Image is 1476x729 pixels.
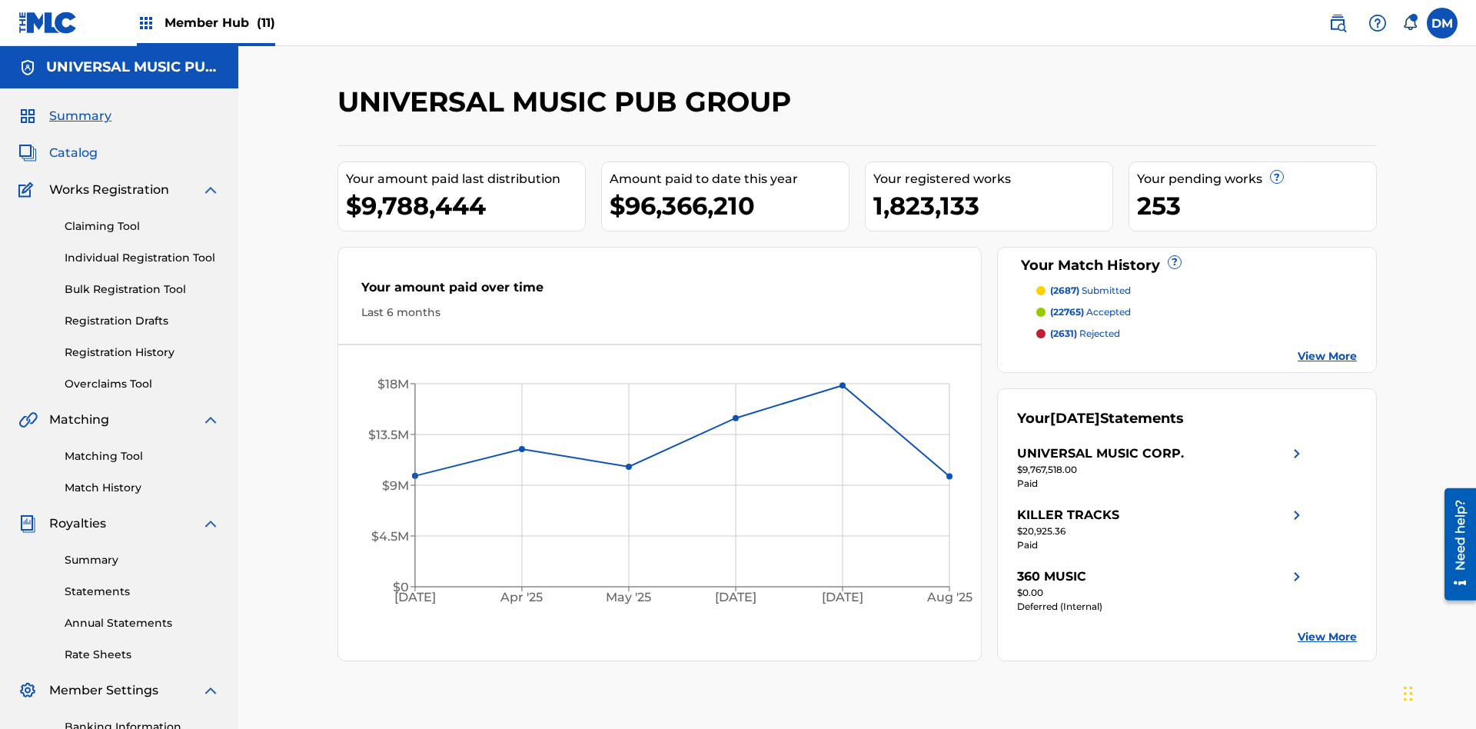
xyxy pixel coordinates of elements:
[1036,284,1358,298] a: (2687) submitted
[201,514,220,533] img: expand
[607,591,652,605] tspan: May '25
[165,14,275,32] span: Member Hub
[1288,506,1306,524] img: right chevron icon
[201,181,220,199] img: expand
[18,107,111,125] a: SummarySummary
[873,170,1112,188] div: Your registered works
[371,529,409,544] tspan: $4.5M
[65,552,220,568] a: Summary
[49,107,111,125] span: Summary
[1017,586,1306,600] div: $0.00
[1298,348,1357,364] a: View More
[1017,408,1184,429] div: Your Statements
[1017,477,1306,491] div: Paid
[65,313,220,329] a: Registration Drafts
[873,188,1112,223] div: 1,823,133
[49,681,158,700] span: Member Settings
[1017,568,1086,586] div: 360 MUSIC
[1362,8,1393,38] div: Help
[65,250,220,266] a: Individual Registration Tool
[337,85,799,119] h2: UNIVERSAL MUSIC PUB GROUP
[1050,306,1084,318] span: (22765)
[1288,568,1306,586] img: right chevron icon
[377,377,409,391] tspan: $18M
[49,144,98,162] span: Catalog
[1288,444,1306,463] img: right chevron icon
[1017,568,1306,614] a: 360 MUSICright chevron icon$0.00Deferred (Internal)
[361,305,958,321] div: Last 6 months
[1017,255,1358,276] div: Your Match History
[18,107,37,125] img: Summary
[65,281,220,298] a: Bulk Registration Tool
[257,15,275,30] span: (11)
[1298,629,1357,645] a: View More
[18,514,37,533] img: Royalties
[346,188,585,223] div: $9,788,444
[65,584,220,600] a: Statements
[1036,305,1358,319] a: (22765) accepted
[1017,600,1306,614] div: Deferred (Internal)
[18,58,37,77] img: Accounts
[368,428,409,442] tspan: $13.5M
[1017,506,1306,552] a: KILLER TRACKSright chevron icon$20,925.36Paid
[382,478,409,493] tspan: $9M
[1017,444,1184,463] div: UNIVERSAL MUSIC CORP.
[18,681,37,700] img: Member Settings
[1017,538,1306,552] div: Paid
[1017,524,1306,538] div: $20,925.36
[361,278,958,305] div: Your amount paid over time
[1399,655,1476,729] iframe: Chat Widget
[49,181,169,199] span: Works Registration
[201,411,220,429] img: expand
[346,170,585,188] div: Your amount paid last distribution
[1017,506,1119,524] div: KILLER TRACKS
[137,14,155,32] img: Top Rightsholders
[1137,188,1376,223] div: 253
[610,188,849,223] div: $96,366,210
[393,580,409,594] tspan: $0
[926,591,972,605] tspan: Aug '25
[1328,14,1347,32] img: search
[1427,8,1458,38] div: User Menu
[18,181,38,199] img: Works Registration
[823,591,864,605] tspan: [DATE]
[1050,328,1077,339] span: (2631)
[201,681,220,700] img: expand
[18,411,38,429] img: Matching
[1404,671,1413,717] div: Drag
[394,591,436,605] tspan: [DATE]
[1322,8,1353,38] a: Public Search
[65,615,220,631] a: Annual Statements
[1050,305,1131,319] p: accepted
[1402,15,1418,31] div: Notifications
[49,514,106,533] span: Royalties
[65,218,220,235] a: Claiming Tool
[1137,170,1376,188] div: Your pending works
[1017,444,1306,491] a: UNIVERSAL MUSIC CORP.right chevron icon$9,767,518.00Paid
[65,647,220,663] a: Rate Sheets
[65,345,220,361] a: Registration History
[46,58,220,76] h5: UNIVERSAL MUSIC PUB GROUP
[500,591,544,605] tspan: Apr '25
[610,170,849,188] div: Amount paid to date this year
[1368,14,1387,32] img: help
[65,448,220,464] a: Matching Tool
[1017,463,1306,477] div: $9,767,518.00
[1271,171,1283,183] span: ?
[18,144,98,162] a: CatalogCatalog
[716,591,757,605] tspan: [DATE]
[1050,410,1100,427] span: [DATE]
[1036,327,1358,341] a: (2631) rejected
[18,12,78,34] img: MLC Logo
[1433,482,1476,608] iframe: Resource Center
[49,411,109,429] span: Matching
[18,144,37,162] img: Catalog
[1168,256,1181,268] span: ?
[1050,285,1079,296] span: (2687)
[1050,327,1120,341] p: rejected
[1050,284,1131,298] p: submitted
[65,480,220,496] a: Match History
